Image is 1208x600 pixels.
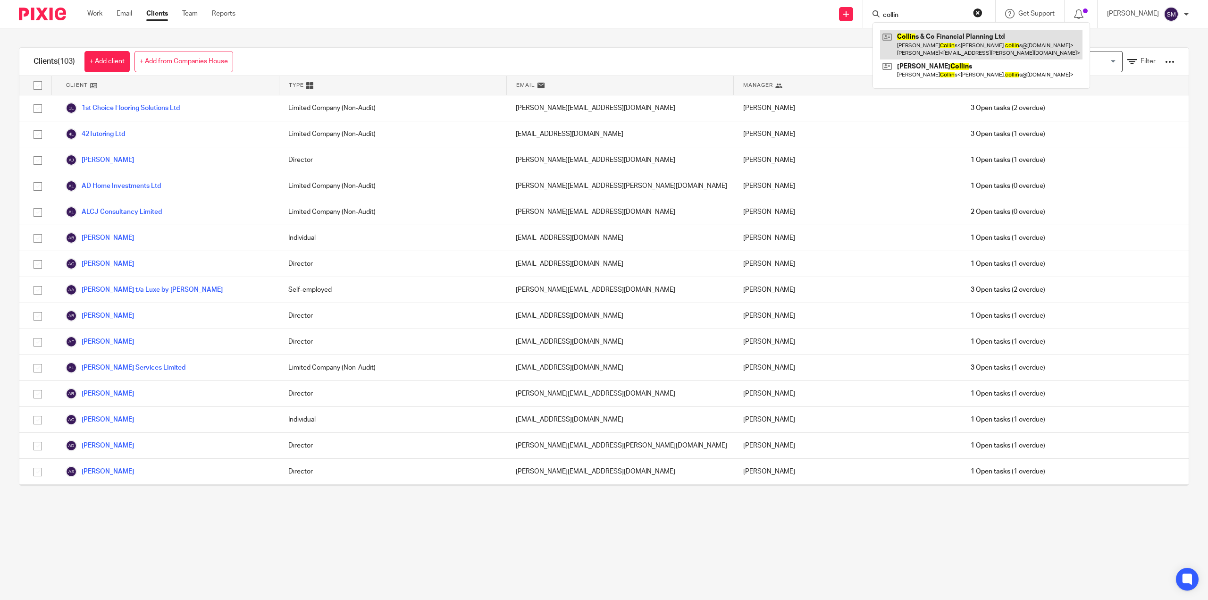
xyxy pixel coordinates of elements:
[289,81,304,89] span: Type
[734,277,961,303] div: [PERSON_NAME]
[971,285,1045,295] span: (2 overdue)
[279,225,506,251] div: Individual
[971,207,1010,217] span: 2 Open tasks
[146,9,168,18] a: Clients
[971,285,1010,295] span: 3 Open tasks
[1141,58,1156,65] span: Filter
[734,251,961,277] div: [PERSON_NAME]
[971,181,1045,191] span: (0 overdue)
[66,206,162,218] a: ALCJ Consultancy Limited
[66,81,88,89] span: Client
[279,95,506,121] div: Limited Company (Non-Audit)
[66,388,134,399] a: [PERSON_NAME]
[971,415,1010,424] span: 1 Open tasks
[117,9,132,18] a: Email
[971,389,1045,398] span: (1 overdue)
[971,441,1045,450] span: (1 overdue)
[66,440,77,451] img: svg%3E
[506,199,734,225] div: [PERSON_NAME][EMAIL_ADDRESS][DOMAIN_NAME]
[506,277,734,303] div: [PERSON_NAME][EMAIL_ADDRESS][DOMAIN_NAME]
[734,355,961,380] div: [PERSON_NAME]
[734,147,961,173] div: [PERSON_NAME]
[506,407,734,432] div: [EMAIL_ADDRESS][DOMAIN_NAME]
[279,459,506,484] div: Director
[66,440,134,451] a: [PERSON_NAME]
[279,173,506,199] div: Limited Company (Non-Audit)
[66,128,125,140] a: 42Tutoring Ltd
[734,459,961,484] div: [PERSON_NAME]
[973,8,982,17] button: Clear
[66,466,134,477] a: [PERSON_NAME]
[66,180,77,192] img: svg%3E
[279,485,506,510] div: Limited Company (Non-Audit)
[971,337,1045,346] span: (1 overdue)
[971,207,1045,217] span: (0 overdue)
[279,277,506,303] div: Self-employed
[66,232,134,244] a: [PERSON_NAME]
[734,199,961,225] div: [PERSON_NAME]
[19,8,66,20] img: Pixie
[971,155,1010,165] span: 1 Open tasks
[66,336,77,347] img: svg%3E
[84,51,130,72] a: + Add client
[506,173,734,199] div: [PERSON_NAME][EMAIL_ADDRESS][PERSON_NAME][DOMAIN_NAME]
[279,407,506,432] div: Individual
[66,206,77,218] img: svg%3E
[971,337,1010,346] span: 1 Open tasks
[66,388,77,399] img: svg%3E
[279,251,506,277] div: Director
[66,414,134,425] a: [PERSON_NAME]
[1018,10,1055,17] span: Get Support
[506,485,734,510] div: [EMAIL_ADDRESS][DOMAIN_NAME]
[734,407,961,432] div: [PERSON_NAME]
[506,225,734,251] div: [EMAIL_ADDRESS][DOMAIN_NAME]
[734,95,961,121] div: [PERSON_NAME]
[66,180,161,192] a: AD Home Investments Ltd
[971,233,1045,243] span: (1 overdue)
[66,310,134,321] a: [PERSON_NAME]
[66,336,134,347] a: [PERSON_NAME]
[506,459,734,484] div: [PERSON_NAME][EMAIL_ADDRESS][DOMAIN_NAME]
[971,181,1010,191] span: 1 Open tasks
[971,103,1010,113] span: 3 Open tasks
[971,259,1010,269] span: 1 Open tasks
[66,154,77,166] img: svg%3E
[66,232,77,244] img: svg%3E
[87,9,102,18] a: Work
[971,259,1045,269] span: (1 overdue)
[66,102,77,114] img: svg%3E
[971,415,1045,424] span: (1 overdue)
[506,251,734,277] div: [EMAIL_ADDRESS][DOMAIN_NAME]
[66,362,185,373] a: [PERSON_NAME] Services Limited
[212,9,235,18] a: Reports
[66,258,77,270] img: svg%3E
[882,11,967,20] input: Search
[971,389,1010,398] span: 1 Open tasks
[506,121,734,147] div: [EMAIL_ADDRESS][DOMAIN_NAME]
[279,381,506,406] div: Director
[734,485,961,510] div: [PERSON_NAME]
[182,9,198,18] a: Team
[279,303,506,329] div: Director
[971,467,1010,476] span: 1 Open tasks
[134,51,233,72] a: + Add from Companies House
[506,329,734,355] div: [EMAIL_ADDRESS][DOMAIN_NAME]
[34,57,75,67] h1: Clients
[734,381,961,406] div: [PERSON_NAME]
[279,433,506,458] div: Director
[66,284,223,296] a: [PERSON_NAME] t/a Luxe by [PERSON_NAME]
[1164,7,1179,22] img: svg%3E
[506,95,734,121] div: [PERSON_NAME][EMAIL_ADDRESS][DOMAIN_NAME]
[66,128,77,140] img: svg%3E
[734,173,961,199] div: [PERSON_NAME]
[66,154,134,166] a: [PERSON_NAME]
[516,81,535,89] span: Email
[66,310,77,321] img: svg%3E
[506,303,734,329] div: [EMAIL_ADDRESS][DOMAIN_NAME]
[506,355,734,380] div: [EMAIL_ADDRESS][DOMAIN_NAME]
[734,121,961,147] div: [PERSON_NAME]
[734,433,961,458] div: [PERSON_NAME]
[743,81,773,89] span: Manager
[66,284,77,296] img: svg%3E
[734,225,961,251] div: [PERSON_NAME]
